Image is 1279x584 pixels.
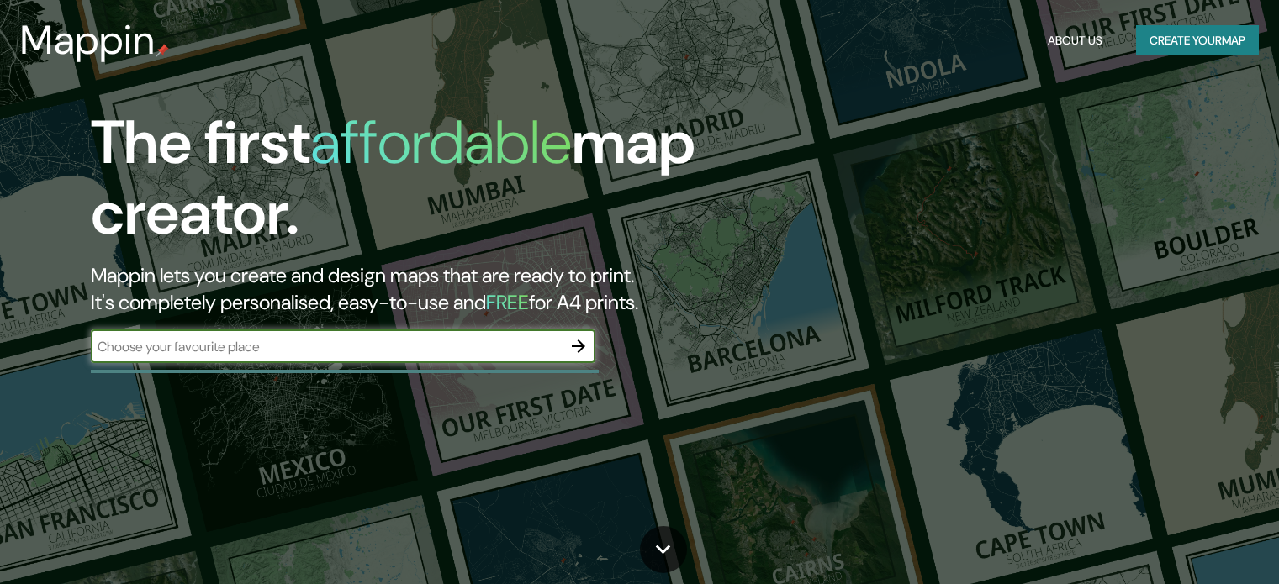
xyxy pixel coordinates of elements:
h3: Mappin [20,17,156,64]
h1: affordable [310,103,572,182]
img: mappin-pin [156,44,169,57]
h1: The first map creator. [91,108,731,262]
h2: Mappin lets you create and design maps that are ready to print. It's completely personalised, eas... [91,262,731,316]
h5: FREE [486,289,529,315]
input: Choose your favourite place [91,337,562,356]
button: Create yourmap [1136,25,1259,56]
button: About Us [1041,25,1109,56]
